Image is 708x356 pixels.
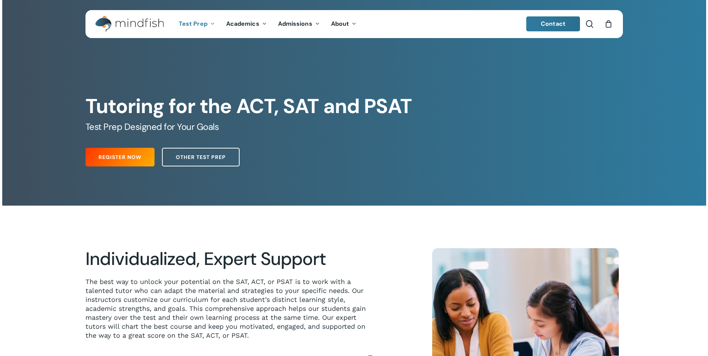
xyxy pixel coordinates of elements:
a: Cart [605,20,613,28]
h5: Test Prep Designed for Your Goals [85,121,623,133]
a: Register Now [85,148,155,166]
h1: Tutoring for the ACT, SAT and PSAT [85,94,623,118]
header: Main Menu [85,10,623,38]
a: Test Prep [173,21,221,27]
span: Admissions [278,20,312,28]
a: About [325,21,362,27]
span: Other Test Prep [176,153,226,161]
a: Other Test Prep [162,148,240,166]
span: About [331,20,349,28]
span: Academics [226,20,259,28]
span: Register Now [99,153,141,161]
h2: Individualized, Expert Support [85,248,376,270]
a: Academics [221,21,272,27]
span: Contact [541,20,565,28]
p: The best way to unlock your potential on the SAT, ACT, or PSAT is to work with a talented tutor w... [85,277,376,340]
a: Contact [526,16,580,31]
a: Admissions [272,21,325,27]
span: Test Prep [179,20,208,28]
nav: Main Menu [173,10,362,38]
